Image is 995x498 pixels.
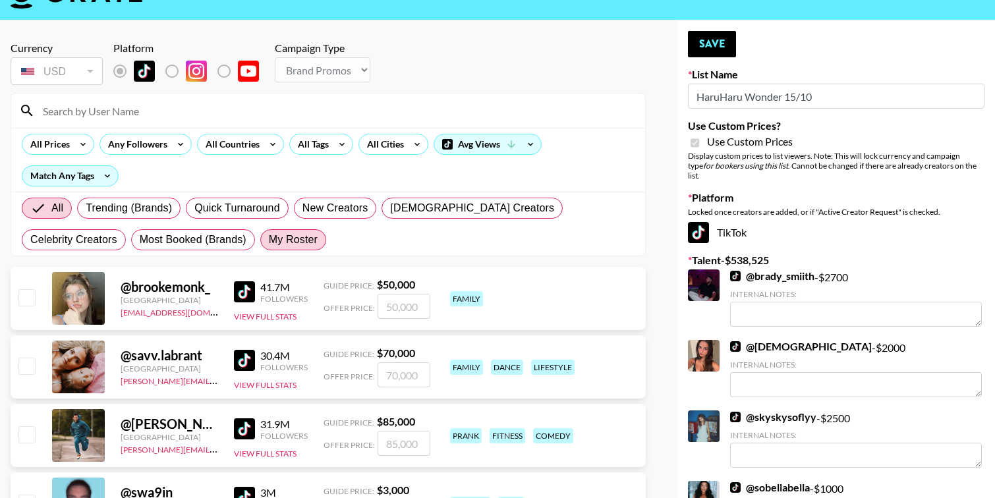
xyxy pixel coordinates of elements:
img: TikTok [234,418,255,439]
div: lifestyle [531,360,575,375]
a: @sobellabella [730,481,810,494]
div: @ [PERSON_NAME].[PERSON_NAME] [121,416,218,432]
div: Platform [113,41,270,55]
span: Guide Price: [324,486,374,496]
div: Currency is locked to USD [11,55,103,88]
span: Offer Price: [324,440,375,450]
div: Followers [260,431,308,441]
button: View Full Stats [234,312,297,321]
a: @[DEMOGRAPHIC_DATA] [730,340,872,353]
strong: $ 50,000 [377,278,415,290]
label: Platform [688,191,984,204]
strong: $ 70,000 [377,346,415,359]
span: Celebrity Creators [30,232,117,248]
img: TikTok [134,61,155,82]
div: List locked to TikTok. [113,57,270,85]
img: TikTok [234,350,255,371]
a: [EMAIL_ADDRESS][DOMAIN_NAME] [121,305,253,318]
button: View Full Stats [234,449,297,458]
div: [GEOGRAPHIC_DATA] [121,364,218,373]
div: - $ 2700 [730,269,982,327]
img: YouTube [238,61,259,82]
div: All Cities [359,134,407,154]
span: Most Booked (Brands) [140,232,246,248]
div: Followers [260,294,308,304]
span: Offer Price: [324,303,375,313]
img: TikTok [688,222,709,243]
div: fitness [490,428,525,443]
div: All Countries [198,134,262,154]
span: Guide Price: [324,349,374,359]
div: All Prices [22,134,72,154]
input: Search by User Name [35,100,637,121]
strong: $ 3,000 [377,484,409,496]
button: Save [688,31,736,57]
div: 41.7M [260,281,308,294]
img: Instagram [186,61,207,82]
div: Display custom prices to list viewers. Note: This will lock currency and campaign type . Cannot b... [688,151,984,180]
span: [DEMOGRAPHIC_DATA] Creators [390,200,554,216]
input: 70,000 [378,362,430,387]
input: 85,000 [378,431,430,456]
em: for bookers using this list [703,161,788,171]
div: comedy [533,428,573,443]
div: 31.9M [260,418,308,431]
a: @skyskysoflyy [730,410,816,424]
div: - $ 2000 [730,340,982,397]
div: @ savv.labrant [121,347,218,364]
input: 50,000 [378,294,430,319]
div: family [450,360,483,375]
div: Avg Views [434,134,541,154]
div: @ brookemonk_ [121,279,218,295]
div: - $ 2500 [730,410,982,468]
label: Use Custom Prices? [688,119,984,132]
div: family [450,291,483,306]
div: Internal Notes: [730,289,982,299]
a: @brady_smiith [730,269,814,283]
span: Offer Price: [324,372,375,381]
img: TikTok [730,412,741,422]
span: My Roster [269,232,318,248]
strong: $ 85,000 [377,415,415,428]
span: Trending (Brands) [86,200,172,216]
a: [PERSON_NAME][EMAIL_ADDRESS][DOMAIN_NAME] [121,373,316,386]
div: Internal Notes: [730,430,982,440]
span: Guide Price: [324,418,374,428]
div: Followers [260,362,308,372]
span: Use Custom Prices [707,135,793,148]
div: 30.4M [260,349,308,362]
div: All Tags [290,134,331,154]
div: Internal Notes: [730,360,982,370]
div: Match Any Tags [22,166,118,186]
div: [GEOGRAPHIC_DATA] [121,295,218,305]
img: TikTok [730,341,741,352]
div: Campaign Type [275,41,370,55]
div: TikTok [688,222,984,243]
span: Guide Price: [324,281,374,290]
div: USD [13,60,100,83]
label: List Name [688,68,984,81]
div: Any Followers [100,134,170,154]
a: [PERSON_NAME][EMAIL_ADDRESS][DOMAIN_NAME] [121,442,316,455]
label: Talent - $ 538,525 [688,254,984,267]
div: Locked once creators are added, or if "Active Creator Request" is checked. [688,207,984,217]
div: Currency [11,41,103,55]
span: All [51,200,63,216]
div: dance [491,360,523,375]
img: TikTok [730,271,741,281]
span: Quick Turnaround [194,200,280,216]
button: View Full Stats [234,380,297,390]
span: New Creators [302,200,368,216]
div: prank [450,428,482,443]
div: [GEOGRAPHIC_DATA] [121,432,218,442]
img: TikTok [234,281,255,302]
img: TikTok [730,482,741,493]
